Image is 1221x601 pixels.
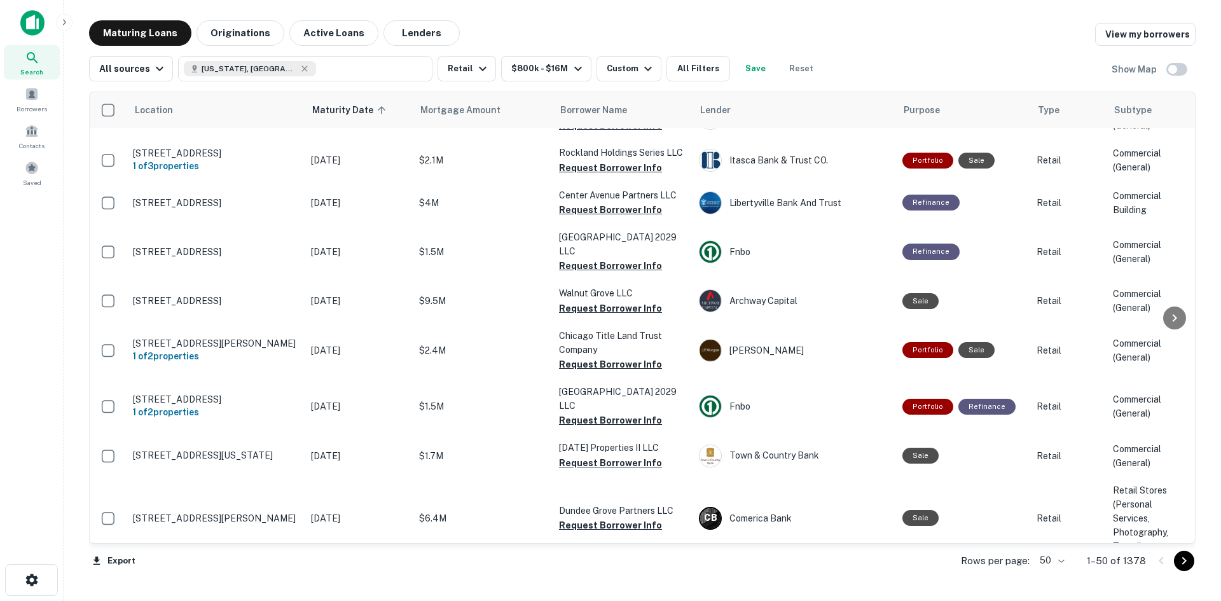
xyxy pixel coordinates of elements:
[133,246,298,258] p: [STREET_ADDRESS]
[559,160,662,176] button: Request Borrower Info
[559,258,662,273] button: Request Borrower Info
[127,92,305,128] th: Location
[1107,92,1196,128] th: Subtype
[311,511,406,525] p: [DATE]
[419,245,546,259] p: $1.5M
[311,449,406,463] p: [DATE]
[1037,449,1100,463] p: Retail
[896,92,1030,128] th: Purpose
[559,504,686,518] p: Dundee Grove Partners LLC
[20,10,45,36] img: capitalize-icon.png
[559,188,686,202] p: Center Avenue Partners LLC
[419,153,546,167] p: $2.1M
[704,511,717,525] p: C B
[958,153,995,169] div: Sale
[735,56,776,81] button: Save your search to get updates of matches that match your search criteria.
[1037,245,1100,259] p: Retail
[4,82,60,116] a: Borrowers
[559,441,686,455] p: [DATE] Properties II LLC
[419,511,546,525] p: $6.4M
[559,413,662,428] button: Request Borrower Info
[700,445,721,467] img: picture
[501,56,591,81] button: $800k - $16M
[1113,146,1189,174] p: Commercial (General)
[559,146,686,160] p: Rockland Holdings Series LLC
[559,202,662,218] button: Request Borrower Info
[1037,511,1100,525] p: Retail
[133,159,298,173] h6: 1 of 3 properties
[419,196,546,210] p: $4M
[1095,23,1196,46] a: View my borrowers
[1037,399,1100,413] p: Retail
[781,56,822,81] button: Reset
[289,20,378,46] button: Active Loans
[961,553,1030,569] p: Rows per page:
[4,156,60,190] a: Saved
[133,405,298,419] h6: 1 of 2 properties
[700,241,721,263] img: picture
[419,399,546,413] p: $1.5M
[413,92,553,128] th: Mortgage Amount
[1174,551,1194,571] button: Go to next page
[699,507,890,530] div: Comerica Bank
[133,295,298,307] p: [STREET_ADDRESS]
[133,148,298,159] p: [STREET_ADDRESS]
[4,45,60,79] a: Search
[559,518,662,533] button: Request Borrower Info
[4,119,60,153] a: Contacts
[1037,153,1100,167] p: Retail
[133,394,298,405] p: [STREET_ADDRESS]
[700,149,721,171] img: picture
[133,349,298,363] h6: 1 of 2 properties
[700,290,721,312] img: picture
[699,395,890,418] div: Fnbo
[1113,189,1189,217] p: Commercial Building
[1113,483,1189,553] p: Retail Stores (Personal Services, Photography, Travel)
[311,294,406,308] p: [DATE]
[99,61,167,76] div: All sources
[700,340,721,361] img: picture
[559,357,662,372] button: Request Borrower Info
[902,293,939,309] div: Sale
[438,56,496,81] button: Retail
[902,195,960,211] div: This loan purpose was for refinancing
[420,102,517,118] span: Mortgage Amount
[559,230,686,258] p: [GEOGRAPHIC_DATA] 2029 LLC
[1037,343,1100,357] p: Retail
[419,294,546,308] p: $9.5M
[1157,499,1221,560] iframe: Chat Widget
[559,286,686,300] p: Walnut Grove LLC
[904,102,940,118] span: Purpose
[23,177,41,188] span: Saved
[1113,336,1189,364] p: Commercial (General)
[699,149,890,172] div: Itasca Bank & Trust CO.
[559,455,662,471] button: Request Borrower Info
[311,196,406,210] p: [DATE]
[958,399,1016,415] div: This loan purpose was for refinancing
[902,342,953,358] div: This is a portfolio loan with 2 properties
[1112,62,1159,76] h6: Show Map
[699,339,890,362] div: [PERSON_NAME]
[305,92,413,128] th: Maturity Date
[1113,238,1189,266] p: Commercial (General)
[597,56,661,81] button: Custom
[902,153,953,169] div: This is a portfolio loan with 3 properties
[89,20,191,46] button: Maturing Loans
[1035,551,1066,570] div: 50
[311,399,406,413] p: [DATE]
[19,141,45,151] span: Contacts
[89,551,139,570] button: Export
[700,102,731,118] span: Lender
[1113,442,1189,470] p: Commercial (General)
[1113,392,1189,420] p: Commercial (General)
[559,301,662,316] button: Request Borrower Info
[311,343,406,357] p: [DATE]
[1087,553,1146,569] p: 1–50 of 1378
[607,61,656,76] div: Custom
[89,56,173,81] button: All sources
[311,153,406,167] p: [DATE]
[559,329,686,357] p: Chicago Title Land Trust Company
